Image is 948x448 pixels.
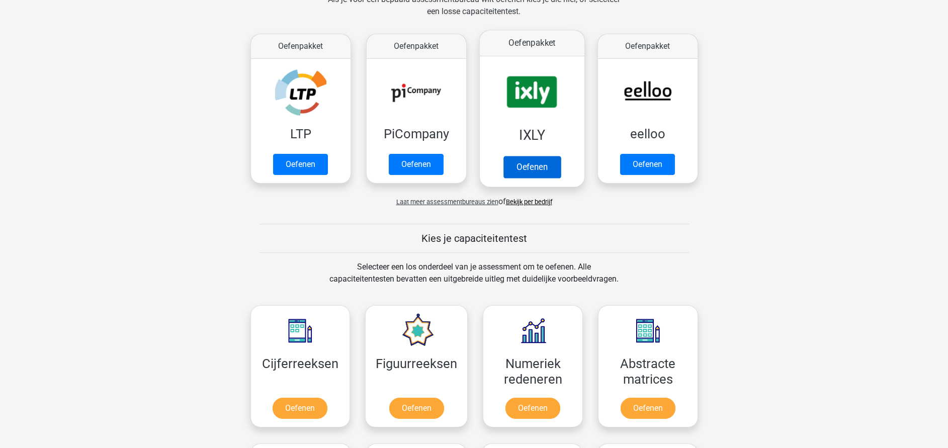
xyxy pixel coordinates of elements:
div: of [243,188,706,208]
a: Oefenen [503,156,560,178]
div: Selecteer een los onderdeel van je assessment om te oefenen. Alle capaciteitentesten bevatten een... [320,261,628,297]
span: Laat meer assessmentbureaus zien [396,198,498,206]
a: Oefenen [389,398,444,419]
a: Oefenen [620,154,675,175]
a: Oefenen [273,398,327,419]
h5: Kies je capaciteitentest [260,232,689,244]
a: Oefenen [621,398,675,419]
a: Oefenen [389,154,444,175]
a: Bekijk per bedrijf [506,198,552,206]
a: Oefenen [273,154,328,175]
a: Oefenen [505,398,560,419]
